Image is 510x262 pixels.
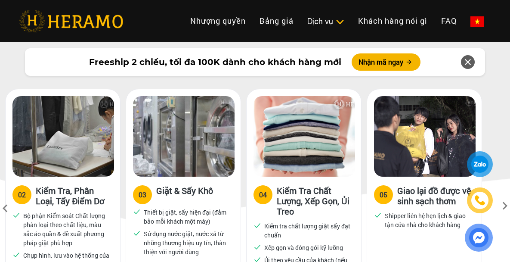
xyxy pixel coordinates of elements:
[18,190,26,200] div: 02
[253,96,355,177] img: heramo-quy-trinh-giat-hap-tieu-chuan-buoc-4
[380,190,387,200] div: 05
[133,208,141,215] img: checked.svg
[19,10,123,32] img: heramo-logo.png
[468,189,491,212] a: phone-icon
[470,16,484,27] img: vn-flag.png
[183,12,253,30] a: Nhượng quyền
[144,229,231,256] p: Sử dụng nước giặt, nước xả từ những thương hiệu uy tín, thân thiện với người dùng
[253,221,261,229] img: checked.svg
[434,12,464,30] a: FAQ
[385,211,472,229] p: Shipper liên hệ hẹn lịch & giao tận cửa nhà cho khách hàng
[144,208,231,226] p: Thiết bị giặt, sấy hiện đại (đảm bảo mỗi khách một máy)
[277,185,354,216] h3: Kiểm Tra Chất Lượng, Xếp Gọn, Ủi Treo
[264,243,343,252] p: Xếp gọn và đóng gói kỹ lưỡng
[352,53,420,71] button: Nhận mã ngay
[133,96,235,177] img: heramo-quy-trinh-giat-hap-tieu-chuan-buoc-7
[12,251,20,259] img: checked.svg
[36,185,113,206] h3: Kiểm Tra, Phân Loại, Tẩy Điểm Dơ
[12,211,20,219] img: checked.svg
[307,16,344,27] div: Dịch vụ
[474,195,485,206] img: phone-icon
[12,96,114,177] img: heramo-quy-trinh-giat-hap-tieu-chuan-buoc-2
[335,18,344,26] img: subToggleIcon
[156,185,213,203] h3: Giặt & Sấy Khô
[253,12,300,30] a: Bảng giá
[259,190,267,200] div: 04
[133,229,141,237] img: checked.svg
[89,56,341,69] span: Freeship 2 chiều, tối đa 100K dành cho khách hàng mới
[374,211,382,219] img: checked.svg
[253,243,261,251] img: checked.svg
[264,221,351,240] p: Kiểm tra chất lượng giặt sấy đạt chuẩn
[23,211,110,247] p: Bộ phận Kiểm soát Chất lượng phân loại theo chất liệu, màu sắc áo quần & đề xuất phương pháp giặt...
[374,96,476,177] img: heramo-quy-trinh-giat-hap-tieu-chuan-buoc-5
[397,185,475,206] h3: Giao lại đồ được vệ sinh sạch thơm
[139,190,146,200] div: 03
[351,12,434,30] a: Khách hàng nói gì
